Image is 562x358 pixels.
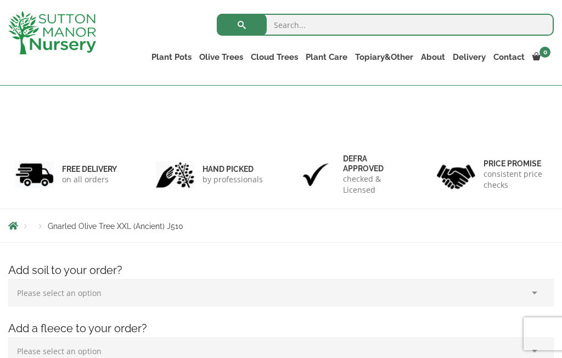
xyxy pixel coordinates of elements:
[203,164,263,174] h6: hand picked
[148,49,195,65] a: Plant Pots
[437,158,475,191] img: 4.jpg
[484,159,547,169] h6: Price promise
[529,49,554,65] a: 0
[351,49,417,65] a: Topiary&Other
[48,222,183,231] span: Gnarled Olive Tree XXL (Ancient) J510
[156,161,194,189] img: 2.jpg
[217,14,554,36] input: Search...
[195,49,247,65] a: Olive Trees
[62,164,117,174] h6: FREE DELIVERY
[490,49,529,65] a: Contact
[343,154,406,174] h6: Defra approved
[8,221,554,230] nav: Breadcrumbs
[484,169,547,191] p: consistent price checks
[15,161,54,189] img: 1.jpg
[247,49,302,65] a: Cloud Trees
[203,174,263,185] p: by professionals
[296,161,335,189] img: 3.jpg
[449,49,490,65] a: Delivery
[8,11,96,54] img: logo
[302,49,351,65] a: Plant Care
[417,49,449,65] a: About
[62,174,117,185] p: on all orders
[539,47,550,58] span: 0
[343,174,406,195] p: checked & Licensed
